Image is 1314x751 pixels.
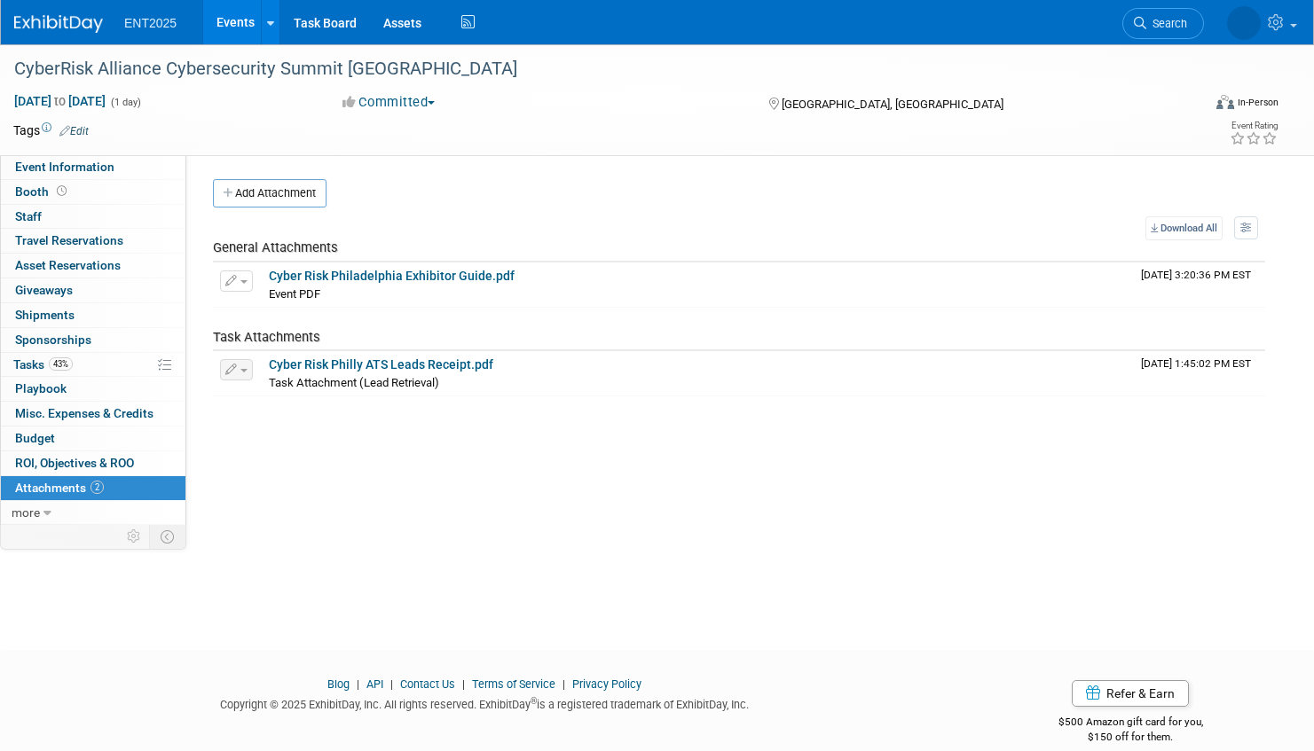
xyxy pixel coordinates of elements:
td: Personalize Event Tab Strip [119,525,150,548]
span: [GEOGRAPHIC_DATA], [GEOGRAPHIC_DATA] [782,98,1003,111]
a: Budget [1,426,185,450]
span: | [558,677,570,691]
span: Upload Timestamp [1141,269,1251,281]
a: Playbook [1,377,185,401]
a: Cyber Risk Philadelphia Exhibitor Guide.pdf [269,269,515,283]
span: Upload Timestamp [1141,357,1251,370]
div: In-Person [1237,96,1279,109]
div: Event Format [1090,92,1279,119]
span: Tasks [13,357,73,372]
a: Download All [1145,216,1223,240]
span: | [386,677,397,691]
div: $150 off for them. [982,730,1279,745]
img: Rose Bodin [1227,6,1261,40]
a: Contact Us [400,677,455,691]
a: API [366,677,383,691]
span: [DATE] [DATE] [13,93,106,109]
td: Upload Timestamp [1134,262,1265,307]
button: Committed [336,93,442,112]
a: Misc. Expenses & Credits [1,402,185,426]
td: Tags [13,121,89,139]
span: Attachments [15,481,104,495]
span: Booth [15,184,70,199]
a: Event Information [1,155,185,179]
span: more [12,505,40,520]
div: Copyright © 2025 ExhibitDay, Inc. All rights reserved. ExhibitDay is a registered trademark of Ex... [13,692,956,713]
span: Misc. Expenses & Credits [15,406,153,420]
span: Shipments [15,308,75,322]
span: ROI, Objectives & ROO [15,456,134,470]
a: Staff [1,205,185,229]
sup: ® [531,696,537,706]
span: Event Information [15,160,114,174]
span: Task Attachment (Lead Retrieval) [269,376,439,389]
a: Giveaways [1,278,185,302]
span: | [352,677,364,691]
span: Staff [15,209,42,223]
img: Format-Inperson.png [1216,95,1234,109]
a: ROI, Objectives & ROO [1,451,185,475]
a: more [1,501,185,525]
span: | [458,677,469,691]
td: Upload Timestamp [1134,351,1265,395]
a: Search [1122,8,1204,39]
span: Search [1146,17,1187,30]
a: Blog [327,677,350,691]
span: to [51,94,68,108]
a: Booth [1,180,185,204]
span: Giveaways [15,283,73,297]
a: Sponsorships [1,328,185,352]
span: Travel Reservations [15,233,123,247]
span: Booth not reserved yet [53,184,70,198]
span: Asset Reservations [15,258,121,272]
a: Tasks43% [1,353,185,377]
a: Asset Reservations [1,254,185,278]
a: Travel Reservations [1,229,185,253]
span: Budget [15,431,55,445]
a: Terms of Service [472,677,555,691]
span: Playbook [15,381,67,395]
span: General Attachments [213,239,338,255]
span: 2 [90,481,104,494]
a: Refer & Earn [1072,680,1189,707]
a: Shipments [1,303,185,327]
a: Attachments2 [1,476,185,500]
a: Cyber Risk Philly ATS Leads Receipt.pdf [269,357,493,372]
a: Edit [59,125,89,137]
span: Sponsorships [15,332,91,347]
span: Task Attachments [213,329,320,345]
div: $500 Amazon gift card for you, [982,703,1279,744]
td: Toggle Event Tabs [150,525,186,548]
div: Event Rating [1230,121,1278,130]
span: ENT2025 [124,16,177,30]
button: Add Attachment [213,179,327,207]
span: Event PDF [269,287,320,301]
a: Privacy Policy [572,677,641,691]
span: (1 day) [109,97,141,108]
img: ExhibitDay [14,15,103,33]
span: 43% [49,357,73,371]
div: CyberRisk Alliance Cybersecurity Summit [GEOGRAPHIC_DATA] [8,53,1171,85]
